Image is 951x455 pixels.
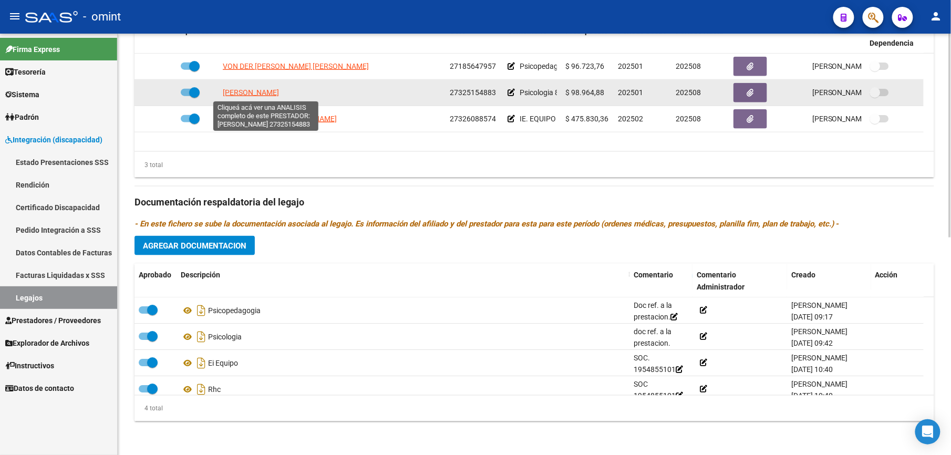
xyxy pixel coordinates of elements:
[791,354,847,362] span: [PERSON_NAME]
[791,271,815,279] span: Creado
[808,20,866,55] datatable-header-cell: Usuario
[5,66,46,78] span: Tesorería
[812,62,895,70] span: [PERSON_NAME] [DATE]
[223,115,337,123] span: [PERSON_NAME] [PERSON_NAME]
[787,264,871,298] datatable-header-cell: Creado
[791,380,847,388] span: [PERSON_NAME]
[634,354,683,374] span: SOC. 1954855101
[177,264,629,298] datatable-header-cell: Descripción
[181,302,625,319] div: Psicopedagogia
[5,360,54,371] span: Instructivos
[676,88,701,97] span: 202508
[791,365,833,374] span: [DATE] 10:40
[219,20,446,55] datatable-header-cell: Prestador
[866,20,924,55] datatable-header-cell: Admite Dependencia
[697,271,745,291] span: Comentario Administrador
[676,62,701,70] span: 202508
[83,5,121,28] span: - omint
[181,271,220,279] span: Descripción
[223,62,369,70] span: VON DER [PERSON_NAME] [PERSON_NAME]
[676,115,701,123] span: 202508
[135,236,255,255] button: Agregar Documentacion
[139,271,171,279] span: Aprobado
[561,20,614,55] datatable-header-cell: Presupuesto
[618,62,643,70] span: 202501
[450,62,496,70] span: 27185647957
[181,381,625,398] div: Rhc
[915,419,940,444] div: Open Intercom Messenger
[446,20,503,55] datatable-header-cell: CUIT
[791,339,833,347] span: [DATE] 09:42
[618,88,643,97] span: 202501
[135,403,163,415] div: 4 total
[5,382,74,394] span: Datos de contacto
[5,315,101,326] span: Prestadores / Proveedores
[812,88,895,97] span: [PERSON_NAME] [DATE]
[503,20,561,55] datatable-header-cell: Comentario
[5,111,39,123] span: Padrón
[671,20,729,55] datatable-header-cell: Periodo Hasta
[8,10,21,23] mat-icon: menu
[634,301,678,322] span: Doc ref. a la prestacion.
[791,327,847,336] span: [PERSON_NAME]
[565,88,604,97] span: $ 98.964,88
[223,88,279,97] span: [PERSON_NAME]
[194,302,208,319] i: Descargar documento
[692,264,787,298] datatable-header-cell: Comentario Administrador
[5,134,102,146] span: Integración (discapacidad)
[812,115,895,123] span: [PERSON_NAME] [DATE]
[177,20,219,55] datatable-header-cell: Aprobado
[5,89,39,100] span: Sistema
[194,328,208,345] i: Descargar documento
[634,380,683,400] span: SOC 1954855101
[618,115,643,123] span: 202502
[5,44,60,55] span: Firma Express
[565,62,604,70] span: $ 96.723,76
[565,115,608,123] span: $ 475.830,36
[634,327,683,371] span: doc ref. a la prestacion. socio 1954855101
[875,271,898,279] span: Acción
[791,301,847,309] span: [PERSON_NAME]
[181,355,625,371] div: Ei Equipo
[135,264,177,298] datatable-header-cell: Aprobado
[634,271,673,279] span: Comentario
[791,313,833,321] span: [DATE] 09:17
[520,62,595,70] span: Psicopedagogia 8 ss M
[520,115,617,123] span: IE. EQUIPO SOC. 1954855101
[930,10,943,23] mat-icon: person
[135,219,839,229] i: - En este fichero se sube la documentación asociada al legajo. Es información del afiliado y del ...
[871,264,924,298] datatable-header-cell: Acción
[5,337,89,349] span: Explorador de Archivos
[614,20,671,55] datatable-header-cell: Periodo Desde
[450,115,496,123] span: 27326088574
[791,391,833,400] span: [DATE] 10:40
[629,264,692,298] datatable-header-cell: Comentario
[135,159,163,171] div: 3 total
[520,88,577,97] span: Psicologia 8 SS M
[450,88,496,97] span: 27325154883
[143,241,246,251] span: Agregar Documentacion
[194,381,208,398] i: Descargar documento
[194,355,208,371] i: Descargar documento
[870,27,914,47] span: Admite Dependencia
[135,195,934,210] h3: Documentación respaldatoria del legajo
[181,328,625,345] div: Psicologia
